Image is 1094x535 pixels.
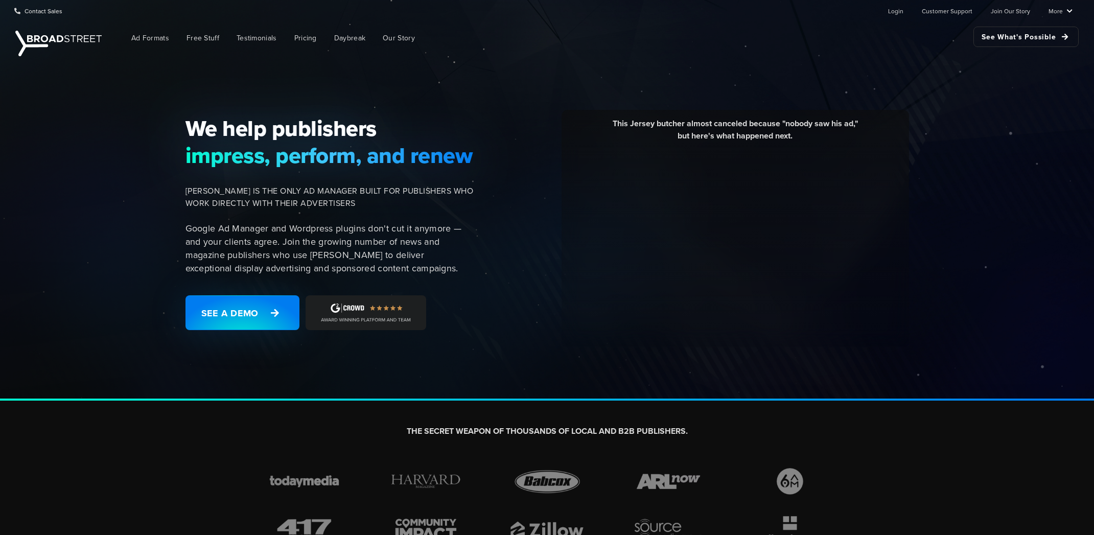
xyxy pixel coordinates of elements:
[179,27,227,50] a: Free Stuff
[185,115,474,142] span: We help publishers
[383,466,468,497] img: brand-icon
[569,118,901,150] div: This Jersey butcher almost canceled because "nobody saw his ad," but here's what happened next.
[922,1,972,21] a: Customer Support
[262,426,832,437] h2: THE SECRET WEAPON OF THOUSANDS OF LOCAL AND B2B PUBLISHERS.
[991,1,1030,21] a: Join Our Story
[505,466,590,497] img: brand-icon
[294,33,317,43] span: Pricing
[327,27,373,50] a: Daybreak
[973,27,1079,47] a: See What's Possible
[124,27,177,50] a: Ad Formats
[287,27,324,50] a: Pricing
[131,33,169,43] span: Ad Formats
[185,295,299,330] a: See a Demo
[569,150,901,336] iframe: YouTube video player
[334,33,365,43] span: Daybreak
[375,27,423,50] a: Our Story
[185,185,474,210] span: [PERSON_NAME] IS THE ONLY AD MANAGER BUILT FOR PUBLISHERS WHO WORK DIRECTLY WITH THEIR ADVERTISERS
[748,466,832,497] img: brand-icon
[107,21,1079,55] nav: Main
[187,33,219,43] span: Free Stuff
[262,466,347,497] img: brand-icon
[626,466,711,497] img: brand-icon
[229,27,285,50] a: Testimonials
[15,31,102,56] img: Broadstreet | The Ad Manager for Small Publishers
[185,222,474,275] p: Google Ad Manager and Wordpress plugins don't cut it anymore — and your clients agree. Join the g...
[888,1,903,21] a: Login
[1049,1,1073,21] a: More
[185,142,474,169] span: impress, perform, and renew
[383,33,415,43] span: Our Story
[14,1,62,21] a: Contact Sales
[237,33,277,43] span: Testimonials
